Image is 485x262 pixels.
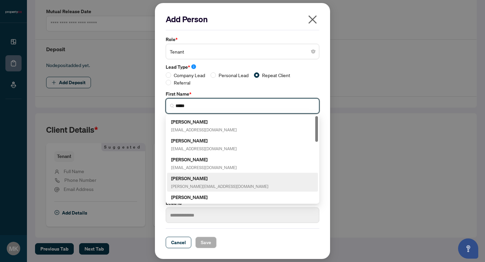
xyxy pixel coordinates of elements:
label: First Name [166,90,319,98]
label: Lead Id [166,199,319,207]
span: Cancel [171,237,186,248]
span: [EMAIL_ADDRESS][DOMAIN_NAME] [171,127,237,132]
span: [EMAIL_ADDRESS][DOMAIN_NAME] [171,165,237,170]
h5: [PERSON_NAME] [171,174,268,182]
h2: Add Person [166,14,319,25]
label: Lead Type [166,63,319,71]
span: close-circle [311,50,315,54]
span: [EMAIL_ADDRESS][DOMAIN_NAME] [171,146,237,151]
span: Company Lead [171,71,208,79]
img: search_icon [170,104,174,108]
span: Repeat Client [259,71,293,79]
label: Role [166,36,319,43]
h5: [PERSON_NAME] [171,137,237,144]
h5: [PERSON_NAME] [171,193,237,201]
button: Save [195,237,217,248]
span: Personal Lead [216,71,251,79]
h5: [PERSON_NAME] [171,118,237,126]
h5: [PERSON_NAME] [171,156,237,163]
span: info-circle [191,64,196,69]
span: Tenant [170,45,315,58]
button: Open asap [458,238,478,259]
span: Referral [171,79,193,86]
button: Cancel [166,237,191,248]
span: [PERSON_NAME][EMAIL_ADDRESS][DOMAIN_NAME] [171,184,268,189]
span: close [307,14,318,25]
